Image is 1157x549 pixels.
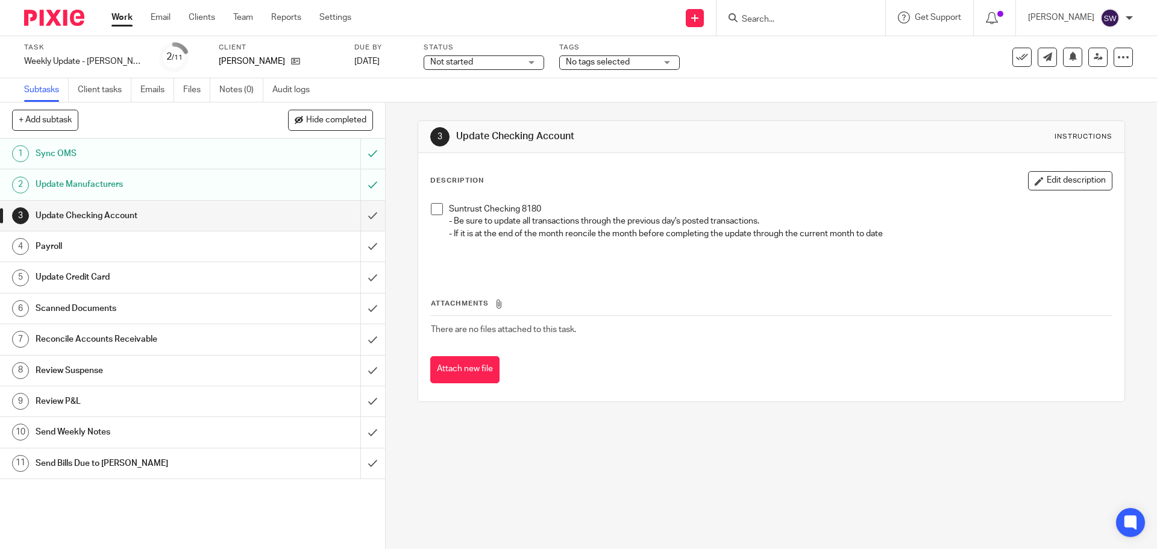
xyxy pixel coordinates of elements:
[36,237,244,256] h1: Payroll
[12,207,29,224] div: 3
[12,331,29,348] div: 7
[78,78,131,102] a: Client tasks
[430,176,484,186] p: Description
[36,423,244,441] h1: Send Weekly Notes
[36,175,244,193] h1: Update Manufacturers
[272,78,319,102] a: Audit logs
[12,269,29,286] div: 5
[12,177,29,193] div: 2
[36,207,244,225] h1: Update Checking Account
[271,11,301,24] a: Reports
[111,11,133,24] a: Work
[431,325,576,334] span: There are no files attached to this task.
[566,58,630,66] span: No tags selected
[233,11,253,24] a: Team
[36,392,244,410] h1: Review P&L
[456,130,797,143] h1: Update Checking Account
[36,454,244,472] h1: Send Bills Due to [PERSON_NAME]
[354,43,409,52] label: Due by
[219,55,285,67] p: [PERSON_NAME]
[915,13,961,22] span: Get Support
[430,127,450,146] div: 3
[12,362,29,379] div: 8
[449,203,1111,215] p: Suntrust Checking 8180
[430,58,473,66] span: Not started
[219,43,339,52] label: Client
[12,300,29,317] div: 6
[36,268,244,286] h1: Update Credit Card
[24,10,84,26] img: Pixie
[189,11,215,24] a: Clients
[424,43,544,52] label: Status
[306,116,366,125] span: Hide completed
[431,300,489,307] span: Attachments
[288,110,373,130] button: Hide completed
[24,78,69,102] a: Subtasks
[12,455,29,472] div: 11
[741,14,849,25] input: Search
[1055,132,1112,142] div: Instructions
[36,145,244,163] h1: Sync OMS
[12,145,29,162] div: 1
[559,43,680,52] label: Tags
[166,50,183,64] div: 2
[36,300,244,318] h1: Scanned Documents
[36,362,244,380] h1: Review Suspense
[151,11,171,24] a: Email
[354,57,380,66] span: [DATE]
[12,110,78,130] button: + Add subtask
[24,55,145,67] div: Weekly Update - Oberbeck
[24,43,145,52] label: Task
[183,78,210,102] a: Files
[172,54,183,61] small: /11
[12,424,29,441] div: 10
[36,330,244,348] h1: Reconcile Accounts Receivable
[1100,8,1120,28] img: svg%3E
[219,78,263,102] a: Notes (0)
[12,238,29,255] div: 4
[449,215,1111,227] p: - Be sure to update all transactions through the previous day's posted transactions.
[1028,11,1094,24] p: [PERSON_NAME]
[449,228,1111,240] p: - If it is at the end of the month reoncile the month before completing the update through the cu...
[1028,171,1112,190] button: Edit description
[12,393,29,410] div: 9
[24,55,145,67] div: Weekly Update - [PERSON_NAME]
[430,356,500,383] button: Attach new file
[319,11,351,24] a: Settings
[140,78,174,102] a: Emails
